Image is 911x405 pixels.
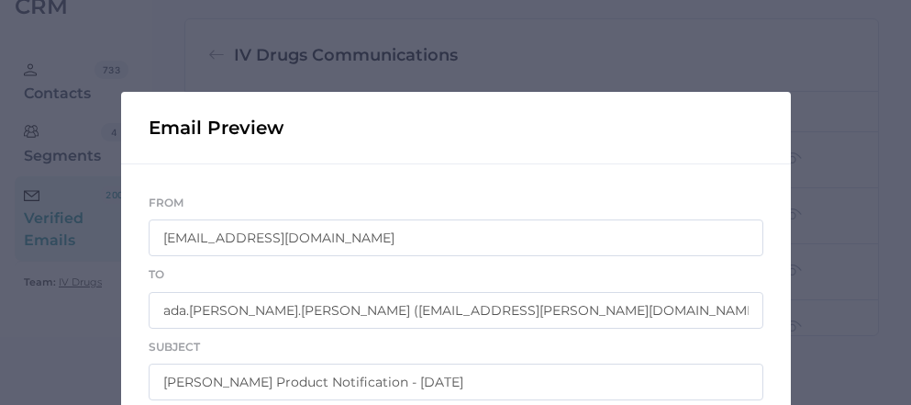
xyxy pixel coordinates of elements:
[149,196,183,209] span: From
[149,267,164,281] span: To
[149,292,763,329] input: To
[149,219,763,256] input: From
[149,340,200,354] span: Subject
[121,92,791,163] div: Email Preview
[149,364,763,400] input: Subject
